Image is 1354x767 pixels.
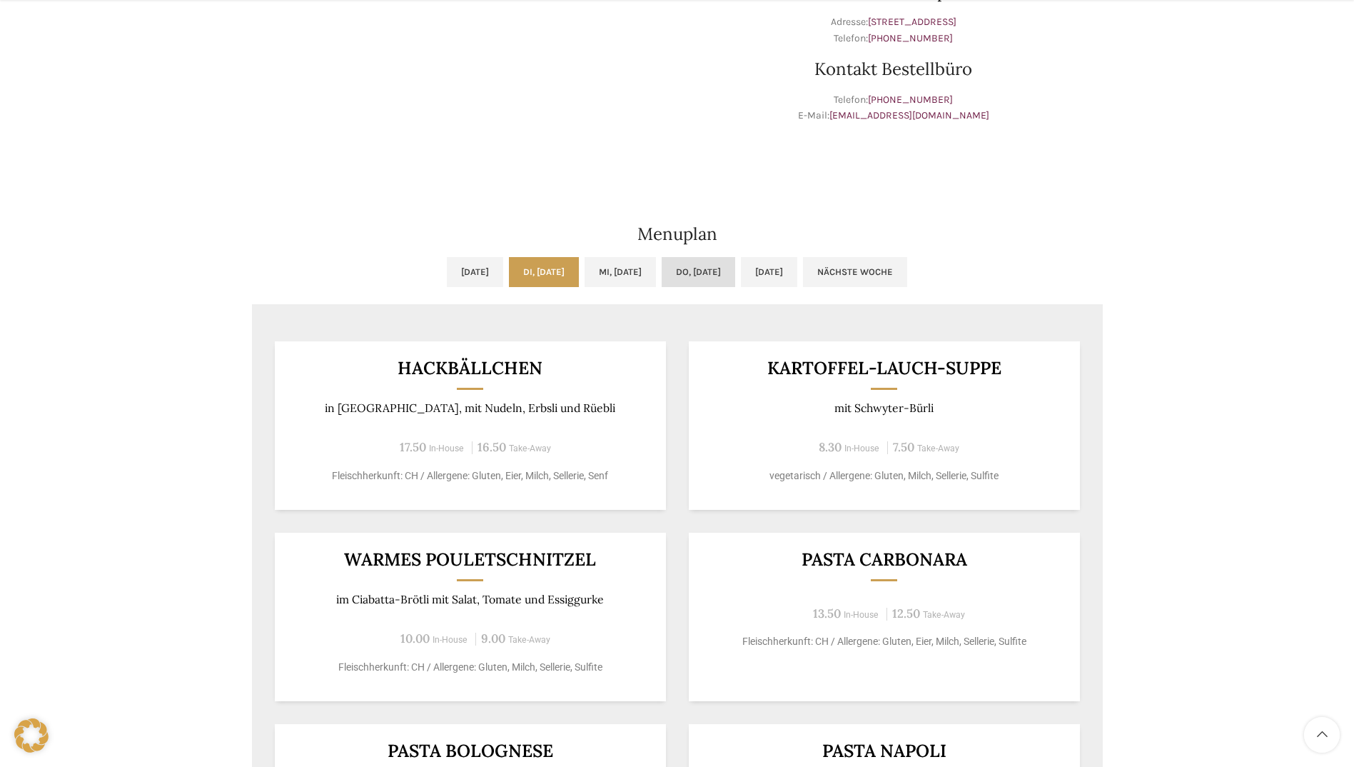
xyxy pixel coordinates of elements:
a: Scroll to top button [1304,717,1340,753]
p: Telefon: E-Mail: [684,92,1103,124]
h3: Pasta Carbonara [706,551,1062,568]
a: Di, [DATE] [509,257,579,287]
span: In-House [429,443,464,453]
p: Adresse: Telefon: [684,14,1103,46]
a: [PHONE_NUMBER] [868,94,953,106]
p: in [GEOGRAPHIC_DATA], mit Nudeln, Erbsli und Rüebli [292,401,648,415]
span: 17.50 [400,439,426,455]
a: [STREET_ADDRESS] [868,16,956,28]
p: mit Schwyter-Bürli [706,401,1062,415]
h2: Menuplan [252,226,1103,243]
h3: Kartoffel-Lauch-Suppe [706,359,1062,377]
a: [PHONE_NUMBER] [868,32,953,44]
span: Take-Away [917,443,959,453]
h3: Warmes Pouletschnitzel [292,551,648,568]
span: Take-Away [509,443,551,453]
a: Do, [DATE] [662,257,735,287]
span: In-House [844,610,879,620]
span: Take-Away [923,610,965,620]
span: In-House [844,443,879,453]
span: 10.00 [400,631,430,646]
h3: Pasta Bolognese [292,742,648,760]
p: vegetarisch / Allergene: Gluten, Milch, Sellerie, Sulfite [706,468,1062,483]
a: Nächste Woche [803,257,907,287]
span: 8.30 [819,439,842,455]
a: [EMAIL_ADDRESS][DOMAIN_NAME] [829,109,989,121]
p: Fleischherkunft: CH / Allergene: Gluten, Eier, Milch, Sellerie, Senf [292,468,648,483]
p: Fleischherkunft: CH / Allergene: Gluten, Milch, Sellerie, Sulfite [292,660,648,675]
p: Fleischherkunft: CH / Allergene: Gluten, Eier, Milch, Sellerie, Sulfite [706,634,1062,649]
a: Mi, [DATE] [585,257,656,287]
span: 13.50 [813,606,841,621]
span: In-House [433,635,468,645]
span: 7.50 [893,439,914,455]
h3: Hackbällchen [292,359,648,377]
span: Take-Away [508,635,550,645]
span: 9.00 [481,631,505,646]
a: [DATE] [447,257,503,287]
span: 16.50 [478,439,506,455]
span: 12.50 [892,606,920,621]
p: im Ciabatta-Brötli mit Salat, Tomate und Essiggurke [292,593,648,606]
h3: Pasta Napoli [706,742,1062,760]
h2: Kontakt Bestellbüro [684,61,1103,78]
a: [DATE] [741,257,797,287]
